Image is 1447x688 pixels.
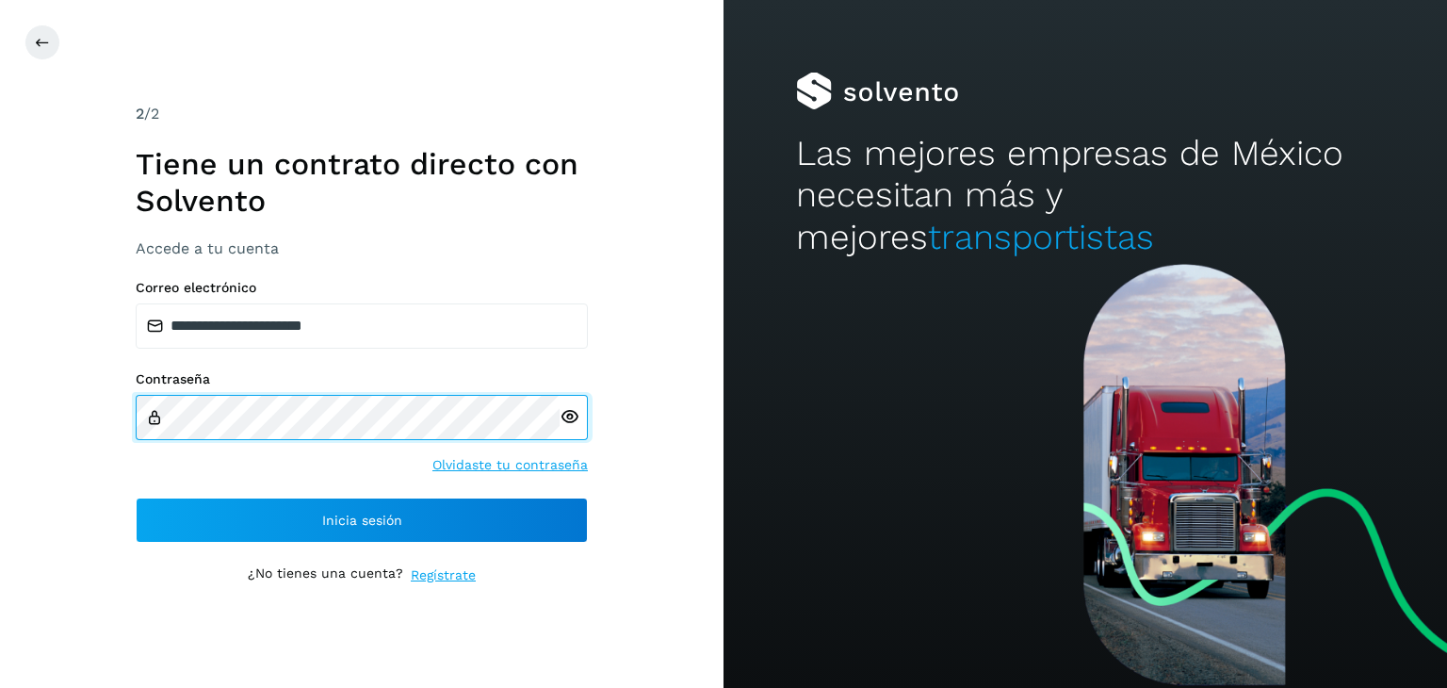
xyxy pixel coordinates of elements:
p: ¿No tienes una cuenta? [248,565,403,585]
h1: Tiene un contrato directo con Solvento [136,146,588,219]
div: /2 [136,103,588,125]
label: Correo electrónico [136,280,588,296]
span: transportistas [928,217,1154,257]
h2: Las mejores empresas de México necesitan más y mejores [796,133,1374,258]
a: Regístrate [411,565,476,585]
span: Inicia sesión [322,514,402,527]
h3: Accede a tu cuenta [136,239,588,257]
a: Olvidaste tu contraseña [432,455,588,475]
button: Inicia sesión [136,498,588,543]
span: 2 [136,105,144,123]
label: Contraseña [136,371,588,387]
